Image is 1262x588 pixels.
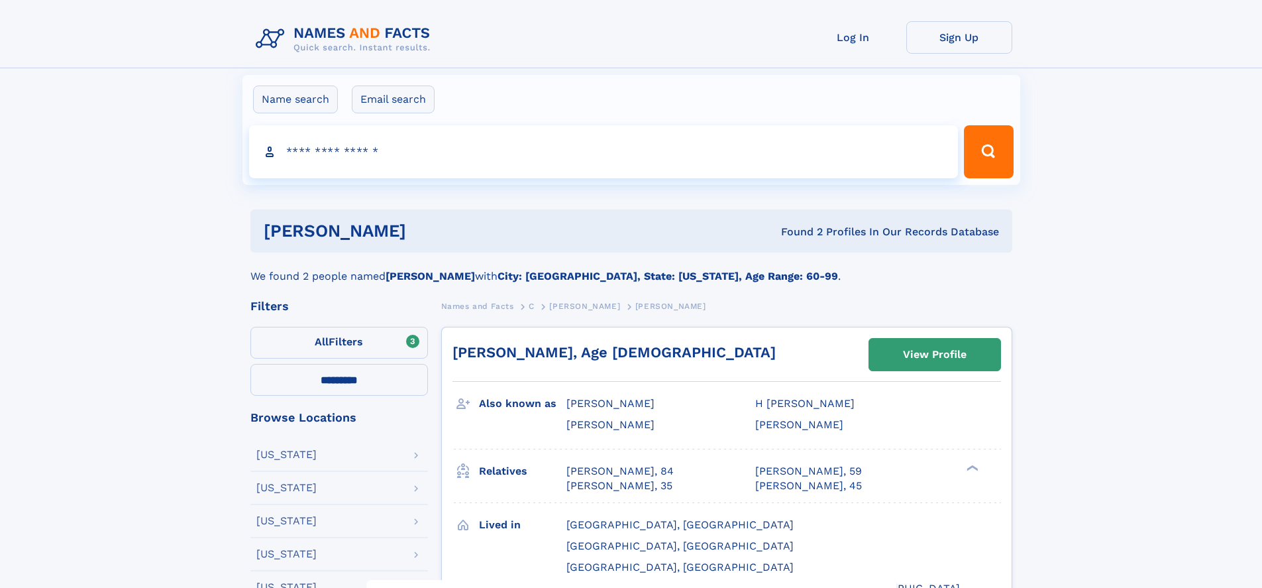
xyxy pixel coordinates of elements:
[529,302,535,311] span: C
[594,225,999,239] div: Found 2 Profiles In Our Records Database
[441,298,514,314] a: Names and Facts
[256,483,317,493] div: [US_STATE]
[256,449,317,460] div: [US_STATE]
[256,516,317,526] div: [US_STATE]
[755,464,862,479] a: [PERSON_NAME], 59
[250,327,428,359] label: Filters
[256,549,317,559] div: [US_STATE]
[479,460,566,483] h3: Relatives
[566,561,794,573] span: [GEOGRAPHIC_DATA], [GEOGRAPHIC_DATA]
[566,464,674,479] a: [PERSON_NAME], 84
[635,302,706,311] span: [PERSON_NAME]
[249,125,959,178] input: search input
[452,344,776,361] a: [PERSON_NAME], Age [DEMOGRAPHIC_DATA]
[566,418,655,431] span: [PERSON_NAME]
[549,302,620,311] span: [PERSON_NAME]
[903,339,967,370] div: View Profile
[250,21,441,57] img: Logo Names and Facts
[755,397,855,410] span: H [PERSON_NAME]
[549,298,620,314] a: [PERSON_NAME]
[529,298,535,314] a: C
[963,463,979,472] div: ❯
[386,270,475,282] b: [PERSON_NAME]
[755,479,862,493] a: [PERSON_NAME], 45
[755,418,843,431] span: [PERSON_NAME]
[264,223,594,239] h1: [PERSON_NAME]
[906,21,1012,54] a: Sign Up
[250,300,428,312] div: Filters
[315,335,329,348] span: All
[253,86,338,113] label: Name search
[869,339,1000,371] a: View Profile
[352,86,435,113] label: Email search
[964,125,1013,178] button: Search Button
[566,518,794,531] span: [GEOGRAPHIC_DATA], [GEOGRAPHIC_DATA]
[566,479,672,493] a: [PERSON_NAME], 35
[250,253,1012,284] div: We found 2 people named with .
[250,412,428,424] div: Browse Locations
[498,270,838,282] b: City: [GEOGRAPHIC_DATA], State: [US_STATE], Age Range: 60-99
[479,392,566,415] h3: Also known as
[566,540,794,552] span: [GEOGRAPHIC_DATA], [GEOGRAPHIC_DATA]
[566,397,655,410] span: [PERSON_NAME]
[479,514,566,536] h3: Lived in
[800,21,906,54] a: Log In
